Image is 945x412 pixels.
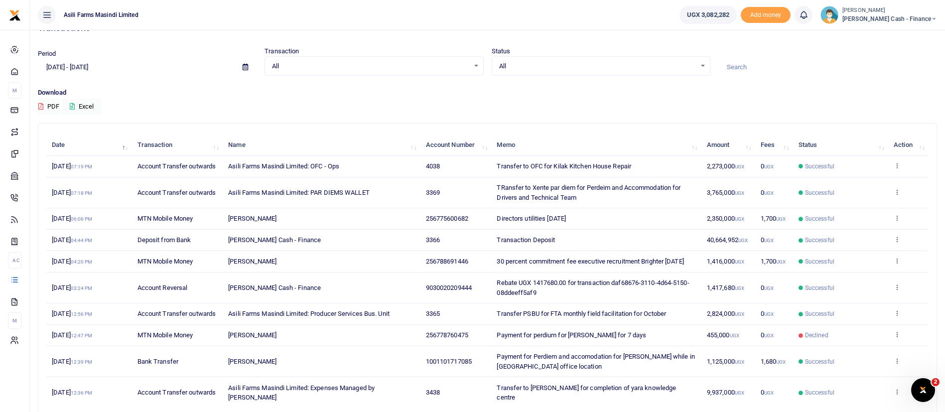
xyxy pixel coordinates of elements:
span: Transaction Deposit [497,236,555,244]
small: 04:20 PM [71,259,93,265]
th: Name: activate to sort column ascending [223,135,420,156]
span: Successful [805,309,834,318]
span: [DATE] [52,284,92,291]
span: UGX 3,082,282 [687,10,729,20]
label: Period [38,49,56,59]
span: 1,700 [761,258,786,265]
span: 3438 [426,389,440,396]
small: 12:47 PM [71,333,93,338]
span: [PERSON_NAME] [228,331,276,339]
span: 1001101717085 [426,358,472,365]
span: 2 [932,378,940,386]
span: [PERSON_NAME] Cash - Finance [842,14,937,23]
img: profile-user [820,6,838,24]
th: Action: activate to sort column ascending [888,135,929,156]
small: 07:18 PM [71,190,93,196]
span: Transfer PSBU for FTA monthly field facilitation for October [497,310,666,317]
span: Asili Farms Masindi Limited [60,10,142,19]
span: Transfer to OFC for Kilak Kitchen House Repair [497,162,631,170]
img: logo-small [9,9,21,21]
span: 2,350,000 [707,215,744,222]
span: 30 percent commitment fee executive recruitment Brighter [DATE] [497,258,683,265]
a: Add money [741,10,791,18]
small: UGX [735,390,744,396]
span: Asili Farms Masindi Limited: Expenses Managed by [PERSON_NAME] [228,384,375,402]
span: 0 [761,331,774,339]
span: 0 [761,310,774,317]
span: 2,273,000 [707,162,744,170]
small: UGX [735,190,744,196]
span: [DATE] [52,331,92,339]
span: MTN Mobile Money [137,258,193,265]
span: 256788691446 [426,258,468,265]
span: [DATE] [52,389,92,396]
small: UGX [735,216,744,222]
span: [DATE] [52,310,92,317]
th: Date: activate to sort column descending [46,135,132,156]
small: UGX [764,164,774,169]
span: 3366 [426,236,440,244]
span: Bank Transfer [137,358,178,365]
span: Successful [805,188,834,197]
span: [DATE] [52,162,92,170]
span: [DATE] [52,358,92,365]
li: M [8,312,21,329]
span: Asili Farms Masindi Limited: Producer Services Bus. Unit [228,310,390,317]
small: UGX [738,238,748,243]
a: UGX 3,082,282 [679,6,737,24]
span: 9030020209444 [426,284,472,291]
p: Download [38,88,937,98]
small: UGX [735,259,744,265]
small: 07:19 PM [71,164,93,169]
span: 40,664,952 [707,236,748,244]
span: 1,680 [761,358,786,365]
li: M [8,82,21,99]
span: Asili Farms Masindi Limited: OFC - Ops [228,162,339,170]
small: UGX [735,311,744,317]
span: Directors utilities [DATE] [497,215,566,222]
small: UGX [764,285,774,291]
input: select period [38,59,235,76]
span: [PERSON_NAME] [228,258,276,265]
span: 4038 [426,162,440,170]
a: logo-small logo-large logo-large [9,11,21,18]
span: 9,937,000 [707,389,744,396]
span: Transfer to [PERSON_NAME] for completion of yara knowledge centre [497,384,676,402]
span: [PERSON_NAME] Cash - Finance [228,284,321,291]
small: UGX [764,311,774,317]
span: 0 [761,189,774,196]
span: Successful [805,388,834,397]
small: UGX [735,285,744,291]
small: 03:24 PM [71,285,93,291]
span: Deposit from Bank [137,236,191,244]
span: Successful [805,257,834,266]
button: Excel [61,98,102,115]
li: Wallet ballance [675,6,741,24]
span: 1,125,000 [707,358,744,365]
span: 256775600682 [426,215,468,222]
th: Amount: activate to sort column ascending [701,135,755,156]
span: Account Reversal [137,284,188,291]
iframe: Intercom live chat [911,378,935,402]
small: UGX [730,333,739,338]
span: 1,700 [761,215,786,222]
label: Status [492,46,511,56]
label: Transaction [265,46,299,56]
span: [DATE] [52,189,92,196]
span: 3365 [426,310,440,317]
small: UGX [776,216,786,222]
span: TRansfer to Xente par diem for Perdeim and Accommodation for Drivers and Technical Team [497,184,680,201]
span: Successful [805,236,834,245]
span: Successful [805,283,834,292]
span: 2,824,000 [707,310,744,317]
span: 3369 [426,189,440,196]
li: Ac [8,252,21,269]
small: 06:06 PM [71,216,93,222]
span: [DATE] [52,258,92,265]
th: Memo: activate to sort column ascending [491,135,701,156]
small: UGX [764,238,774,243]
span: All [272,61,469,71]
small: [PERSON_NAME] [842,6,937,15]
th: Fees: activate to sort column ascending [755,135,793,156]
span: 0 [761,389,774,396]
